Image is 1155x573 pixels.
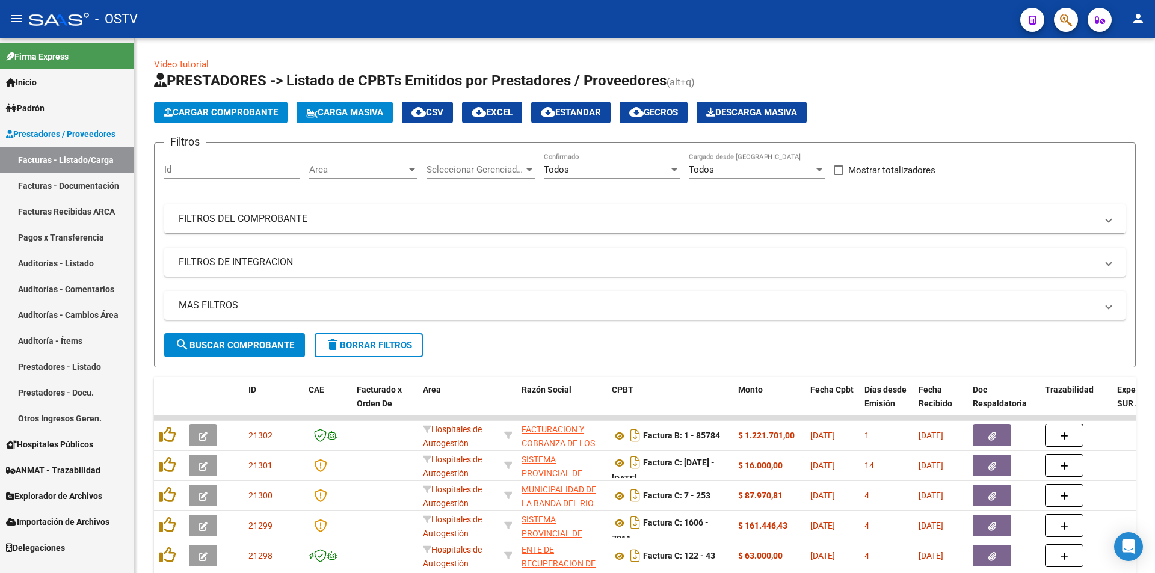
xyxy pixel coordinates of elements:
[6,515,109,529] span: Importación de Archivos
[297,102,393,123] button: Carga Masiva
[643,491,710,501] strong: Factura C: 7 - 253
[411,107,443,118] span: CSV
[697,102,807,123] button: Descarga Masiva
[810,551,835,560] span: [DATE]
[6,464,100,477] span: ANMAT - Trazabilidad
[544,164,569,175] span: Todos
[689,164,714,175] span: Todos
[612,385,633,394] span: CPBT
[864,491,869,500] span: 4
[848,163,935,177] span: Mostrar totalizadores
[427,164,524,175] span: Seleccionar Gerenciador
[522,485,596,522] span: MUNICIPALIDAD DE LA BANDA DEL RIO SALI
[164,291,1126,320] mat-expansion-panel-header: MAS FILTROS
[472,107,513,118] span: EXCEL
[522,453,602,478] div: 30691822849
[643,431,720,441] strong: Factura B: 1 - 85784
[248,385,256,394] span: ID
[541,105,555,119] mat-icon: cloud_download
[309,385,324,394] span: CAE
[919,461,943,470] span: [DATE]
[864,385,907,408] span: Días desde Emisión
[164,133,206,150] h3: Filtros
[248,491,273,500] span: 21300
[6,438,93,451] span: Hospitales Públicos
[423,424,482,448] span: Hospitales de Autogestión
[738,551,783,560] strong: $ 63.000,00
[522,513,602,538] div: 30691822849
[6,102,45,115] span: Padrón
[522,385,571,394] span: Razón Social
[325,337,340,352] mat-icon: delete
[522,424,595,475] span: FACTURACION Y COBRANZA DE LOS EFECTORES PUBLICOS S.E.
[810,461,835,470] span: [DATE]
[733,377,805,430] datatable-header-cell: Monto
[304,377,352,430] datatable-header-cell: CAE
[522,543,602,568] div: 30718615700
[164,248,1126,277] mat-expansion-panel-header: FILTROS DE INTEGRACION
[352,377,418,430] datatable-header-cell: Facturado x Orden De
[607,377,733,430] datatable-header-cell: CPBT
[248,551,273,560] span: 21298
[697,102,807,123] app-download-masive: Descarga masiva de comprobantes (adjuntos)
[154,102,288,123] button: Cargar Comprobante
[864,461,874,470] span: 14
[522,483,602,508] div: 30675264194
[248,431,273,440] span: 21302
[6,76,37,89] span: Inicio
[738,385,763,394] span: Monto
[1114,532,1143,561] div: Open Intercom Messenger
[6,489,102,503] span: Explorador de Archivos
[423,545,482,568] span: Hospitales de Autogestión
[248,521,273,530] span: 21299
[612,458,715,484] strong: Factura C: [DATE] - [DATE]
[805,377,860,430] datatable-header-cell: Fecha Cpbt
[627,513,643,532] i: Descargar documento
[517,377,607,430] datatable-header-cell: Razón Social
[248,461,273,470] span: 21301
[627,453,643,472] i: Descargar documento
[309,164,407,175] span: Area
[10,11,24,26] mat-icon: menu
[418,377,499,430] datatable-header-cell: Area
[522,515,582,552] span: SISTEMA PROVINCIAL DE SALUD
[810,385,854,394] span: Fecha Cpbt
[164,204,1126,233] mat-expansion-panel-header: FILTROS DEL COMPROBANTE
[325,340,412,351] span: Borrar Filtros
[667,76,695,88] span: (alt+q)
[6,541,65,554] span: Delegaciones
[522,423,602,448] div: 30715497456
[810,521,835,530] span: [DATE]
[864,521,869,530] span: 4
[919,491,943,500] span: [DATE]
[629,105,644,119] mat-icon: cloud_download
[612,518,709,544] strong: Factura C: 1606 - 7311
[1040,377,1112,430] datatable-header-cell: Trazabilidad
[306,107,383,118] span: Carga Masiva
[643,551,715,561] strong: Factura C: 122 - 43
[315,333,423,357] button: Borrar Filtros
[423,515,482,538] span: Hospitales de Autogestión
[738,431,795,440] strong: $ 1.221.701,00
[179,299,1097,312] mat-panel-title: MAS FILTROS
[411,105,426,119] mat-icon: cloud_download
[973,385,1027,408] span: Doc Respaldatoria
[402,102,453,123] button: CSV
[919,521,943,530] span: [DATE]
[738,491,783,500] strong: $ 87.970,81
[919,551,943,560] span: [DATE]
[522,455,582,492] span: SISTEMA PROVINCIAL DE SALUD
[95,6,138,32] span: - OSTV
[541,107,601,118] span: Estandar
[179,256,1097,269] mat-panel-title: FILTROS DE INTEGRACION
[627,486,643,505] i: Descargar documento
[914,377,968,430] datatable-header-cell: Fecha Recibido
[154,72,667,89] span: PRESTADORES -> Listado de CPBTs Emitidos por Prestadores / Proveedores
[919,385,952,408] span: Fecha Recibido
[179,212,1097,225] mat-panel-title: FILTROS DEL COMPROBANTE
[620,102,688,123] button: Gecros
[472,105,486,119] mat-icon: cloud_download
[531,102,611,123] button: Estandar
[6,127,115,141] span: Prestadores / Proveedores
[860,377,914,430] datatable-header-cell: Días desde Emisión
